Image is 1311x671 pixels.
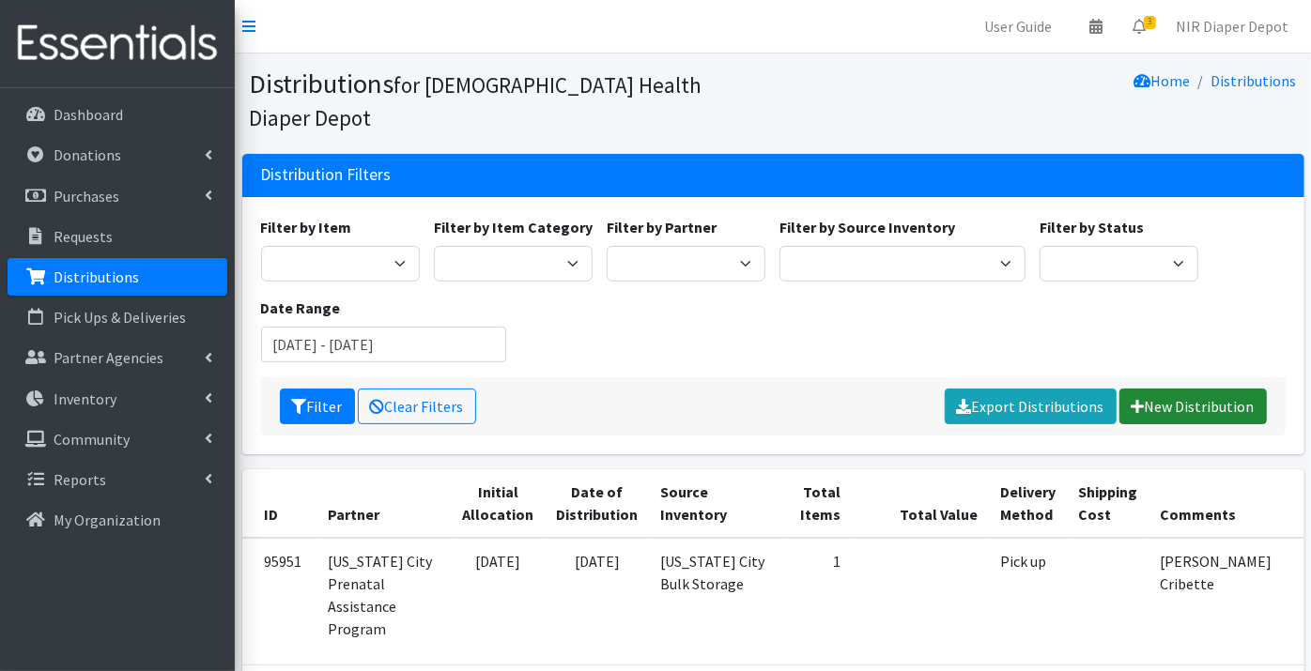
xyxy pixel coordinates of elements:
a: Inventory [8,380,227,418]
th: Partner [317,469,452,538]
label: Filter by Partner [607,216,717,238]
a: NIR Diaper Depot [1161,8,1303,45]
input: January 1, 2011 - December 31, 2011 [261,327,507,362]
p: Partner Agencies [54,348,163,367]
span: 3 [1144,16,1156,29]
h3: Distribution Filters [261,165,392,185]
td: Pick up [990,538,1068,664]
label: Filter by Source Inventory [779,216,955,238]
a: New Distribution [1119,389,1267,424]
p: Purchases [54,187,119,206]
a: Purchases [8,177,227,215]
p: Pick Ups & Deliveries [54,308,186,327]
th: Shipping Cost [1068,469,1149,538]
th: ID [242,469,317,538]
td: [US_STATE] City Bulk Storage [650,538,784,664]
td: [DATE] [546,538,650,664]
button: Filter [280,389,355,424]
small: for [DEMOGRAPHIC_DATA] Health Diaper Depot [250,71,702,131]
a: Export Distributions [945,389,1117,424]
a: My Organization [8,501,227,539]
label: Filter by Status [1040,216,1144,238]
label: Filter by Item [261,216,352,238]
p: Distributions [54,267,139,286]
label: Filter by Item Category [434,216,593,238]
th: Source Inventory [650,469,784,538]
a: Requests [8,218,227,255]
p: Donations [54,145,121,164]
td: [DATE] [452,538,546,664]
a: Donations [8,136,227,174]
p: Inventory [54,389,116,408]
th: Delivery Method [990,469,1068,538]
a: Reports [8,461,227,498]
td: 95951 [242,538,317,664]
a: Pick Ups & Deliveries [8,298,227,336]
p: My Organization [54,511,161,529]
a: Community [8,420,227,458]
a: Dashboard [8,96,227,133]
td: [US_STATE] City Prenatal Assistance Program [317,538,452,664]
th: Initial Allocation [452,469,546,538]
th: Total Items [784,469,853,538]
a: Distributions [1211,71,1297,90]
p: Reports [54,470,106,489]
p: Requests [54,227,113,246]
a: Distributions [8,258,227,296]
p: Dashboard [54,105,123,124]
h1: Distributions [250,68,766,132]
a: User Guide [969,8,1067,45]
a: 3 [1118,8,1161,45]
th: Date of Distribution [546,469,650,538]
a: Clear Filters [358,389,476,424]
a: Home [1134,71,1191,90]
img: HumanEssentials [8,12,227,75]
p: Community [54,430,130,449]
td: 1 [784,538,853,664]
label: Date Range [261,297,341,319]
th: Total Value [853,469,990,538]
a: Partner Agencies [8,339,227,376]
